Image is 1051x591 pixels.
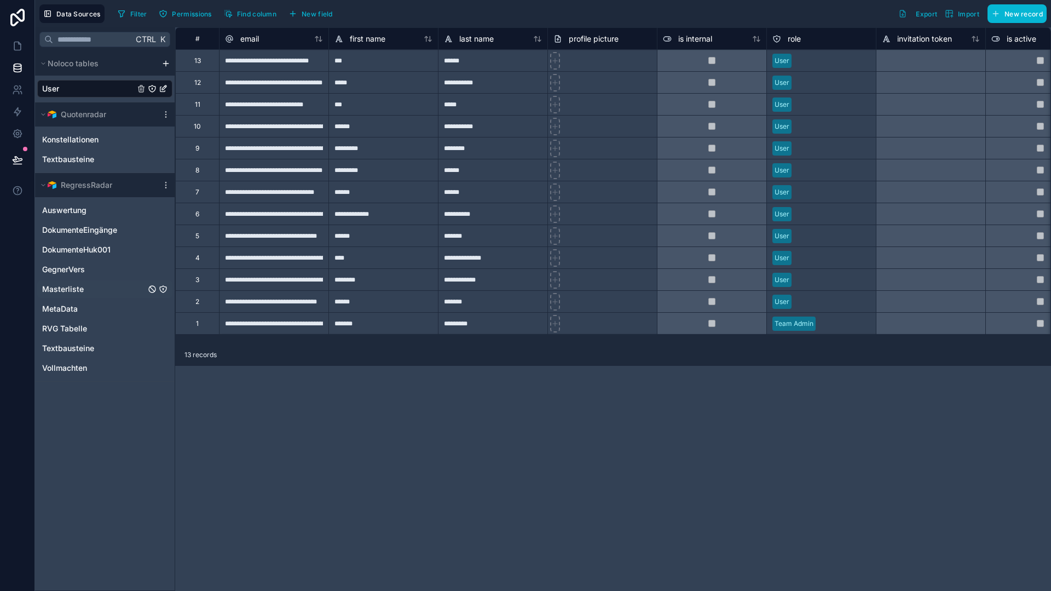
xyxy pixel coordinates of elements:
[775,187,789,197] div: User
[56,10,101,18] span: Data Sources
[194,122,201,131] div: 10
[941,4,983,23] button: Import
[135,32,157,46] span: Ctrl
[195,297,199,306] div: 2
[195,144,199,153] div: 9
[155,5,220,22] a: Permissions
[775,297,789,307] div: User
[184,351,217,359] span: 13 records
[195,276,199,284] div: 3
[775,78,789,88] div: User
[775,253,789,263] div: User
[195,254,200,262] div: 4
[788,33,801,44] span: role
[916,10,937,18] span: Export
[897,33,952,44] span: invitation token
[988,4,1047,23] button: New record
[195,210,199,219] div: 6
[775,100,789,110] div: User
[130,10,147,18] span: Filter
[894,4,941,23] button: Export
[302,10,333,18] span: New field
[159,36,166,43] span: K
[775,319,813,329] div: Team Admin
[775,165,789,175] div: User
[775,231,789,241] div: User
[195,232,199,240] div: 5
[195,100,200,109] div: 11
[983,4,1047,23] a: New record
[195,166,199,175] div: 8
[569,33,619,44] span: profile picture
[196,319,199,328] div: 1
[39,4,105,23] button: Data Sources
[237,10,276,18] span: Find column
[775,56,789,66] div: User
[775,275,789,285] div: User
[240,33,259,44] span: email
[194,78,201,87] div: 12
[775,209,789,219] div: User
[155,5,215,22] button: Permissions
[350,33,385,44] span: first name
[1004,10,1043,18] span: New record
[172,10,211,18] span: Permissions
[459,33,494,44] span: last name
[1007,33,1036,44] span: is active
[220,5,280,22] button: Find column
[194,56,201,65] div: 13
[285,5,337,22] button: New field
[113,5,151,22] button: Filter
[775,122,789,131] div: User
[775,144,789,153] div: User
[958,10,979,18] span: Import
[184,35,211,43] div: #
[195,188,199,197] div: 7
[678,33,712,44] span: is internal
